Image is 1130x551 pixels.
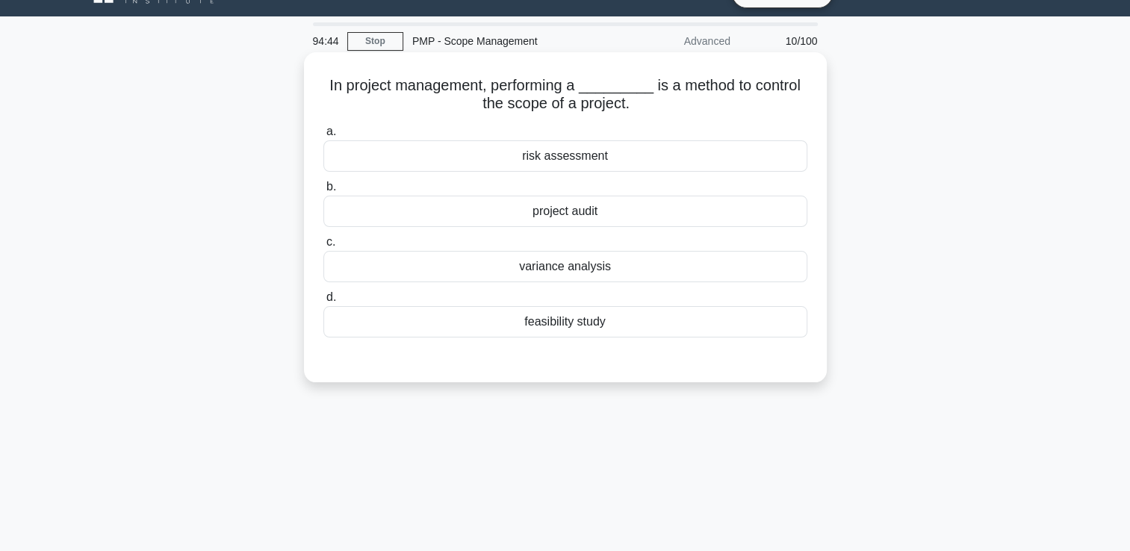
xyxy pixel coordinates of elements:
span: b. [326,180,336,193]
div: 10/100 [739,26,827,56]
h5: In project management, performing a _________ is a method to control the scope of a project. [322,76,809,113]
span: c. [326,235,335,248]
a: Stop [347,32,403,51]
span: d. [326,290,336,303]
div: PMP - Scope Management [403,26,609,56]
div: risk assessment [323,140,807,172]
div: project audit [323,196,807,227]
div: variance analysis [323,251,807,282]
span: a. [326,125,336,137]
div: feasibility study [323,306,807,337]
div: Advanced [609,26,739,56]
div: 94:44 [304,26,347,56]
